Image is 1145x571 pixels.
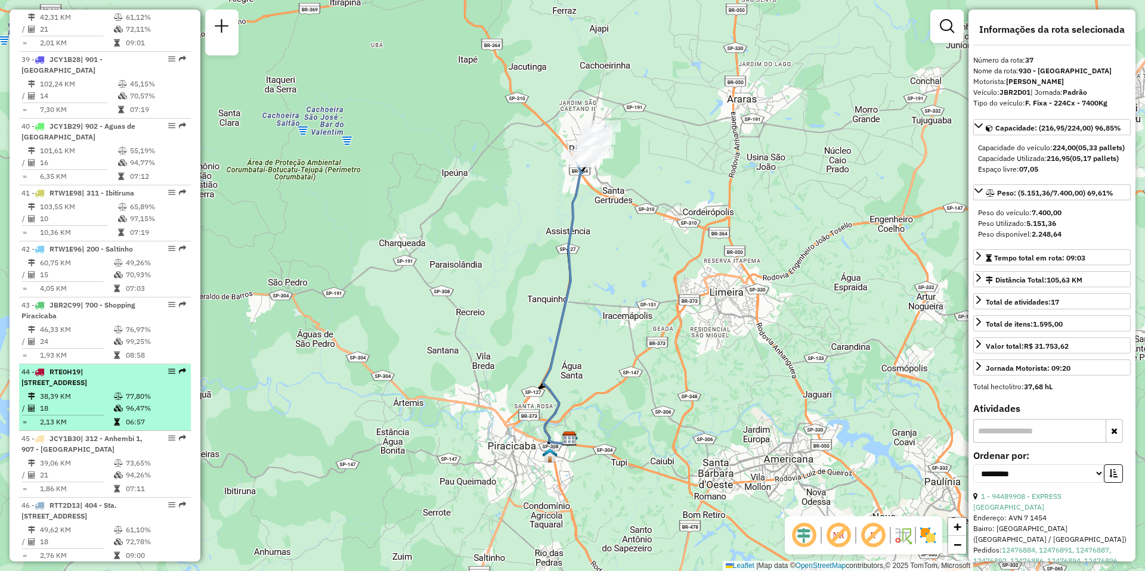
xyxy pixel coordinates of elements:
[973,315,1131,331] a: Total de itens:1.595,00
[21,416,27,428] td: =
[39,23,113,35] td: 21
[39,536,113,548] td: 18
[935,14,959,38] a: Exibir filtros
[28,215,35,222] i: Total de Atividades
[973,293,1131,309] a: Total de atividades:17
[986,275,1082,285] div: Distância Total:
[114,285,120,292] i: Tempo total em rota
[39,157,117,169] td: 16
[21,23,27,35] td: /
[118,173,124,180] i: Tempo total em rota
[125,416,185,428] td: 06:57
[973,24,1131,35] h4: Informações da rota selecionada
[28,271,35,278] i: Total de Atividades
[973,87,1131,98] div: Veículo:
[21,37,27,49] td: =
[1047,154,1070,163] strong: 216,95
[49,367,81,376] span: RTE0H19
[994,253,1085,262] span: Tempo total em rota: 09:03
[1104,464,1123,483] button: Ordem crescente
[1063,88,1087,97] strong: Padrão
[114,352,120,359] i: Tempo total em rota
[948,518,966,536] a: Zoom in
[21,213,27,225] td: /
[986,319,1063,330] div: Total de itens:
[168,189,175,196] em: Opções
[973,184,1131,200] a: Peso: (5.151,36/7.400,00) 69,61%
[978,218,1126,229] div: Peso Utilizado:
[49,188,82,197] span: RTW1E98
[28,26,35,33] i: Total de Atividades
[28,147,35,154] i: Distância Total
[82,244,133,253] span: | 200 - Saltinho
[49,434,81,443] span: JCY1B30
[39,550,113,561] td: 2,76 KM
[973,403,1131,414] h4: Atividades
[21,170,27,182] td: =
[39,145,117,157] td: 101,61 KM
[125,324,185,336] td: 76,97%
[21,501,117,520] span: | 404 - Sta. [STREET_ADDRESS]
[21,434,143,454] span: 45 -
[973,66,1131,76] div: Nome da rota:
[21,122,135,141] span: | 902 - Aguas de [GEOGRAPHIC_DATA]
[1032,229,1062,238] strong: 2.248,64
[125,11,185,23] td: 61,12%
[125,550,185,561] td: 09:00
[973,271,1131,287] a: Distância Total:105,63 KM
[129,157,186,169] td: 94,77%
[39,283,113,294] td: 4,05 KM
[168,301,175,308] em: Opções
[1070,154,1119,163] strong: (05,17 pallets)
[39,336,113,347] td: 24
[973,337,1131,353] a: Valor total:R$ 31.753,62
[790,521,818,550] span: Ocultar deslocamento
[179,55,186,63] em: Rota exportada
[973,492,1062,511] a: 1 - 94489908 - EXPRESS [GEOGRAPHIC_DATA]
[21,349,27,361] td: =
[1030,88,1087,97] span: | Jornada:
[118,159,127,166] i: % de utilização da cubagem
[118,80,127,88] i: % de utilização do peso
[21,367,87,387] span: | [STREET_ADDRESS]
[973,55,1131,66] div: Número da rota:
[954,519,961,534] span: +
[129,90,186,102] td: 70,57%
[168,245,175,252] em: Opções
[114,552,120,559] i: Tempo total em rota
[125,257,185,269] td: 49,26%
[973,381,1131,392] div: Total hectolitro:
[129,201,186,213] td: 65,89%
[1025,98,1107,107] strong: F. Fixa - 224Cx - 7400Kg
[21,402,27,414] td: /
[179,122,186,129] em: Rota exportada
[1025,55,1033,64] strong: 37
[21,226,27,238] td: =
[39,78,117,90] td: 102,24 KM
[21,269,27,281] td: /
[114,418,120,426] i: Tempo total em rota
[39,104,117,116] td: 7,30 KM
[21,483,27,495] td: =
[1032,208,1062,217] strong: 7.400,00
[168,122,175,129] em: Opções
[39,226,117,238] td: 10,36 KM
[39,257,113,269] td: 60,75 KM
[21,55,103,75] span: 39 -
[114,485,120,492] i: Tempo total em rota
[978,142,1126,153] div: Capacidade do veículo:
[129,170,186,182] td: 07:12
[28,538,35,545] i: Total de Atividades
[114,26,123,33] i: % de utilização da cubagem
[39,469,113,481] td: 21
[1006,77,1064,86] strong: [PERSON_NAME]
[978,208,1062,217] span: Peso do veículo:
[39,349,113,361] td: 1,93 KM
[978,229,1126,240] div: Peso disponível:
[118,203,127,210] i: % de utilização do peso
[39,170,117,182] td: 6,35 KM
[129,213,186,225] td: 97,15%
[21,536,27,548] td: /
[28,338,35,345] i: Total de Atividades
[1051,297,1059,306] strong: 17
